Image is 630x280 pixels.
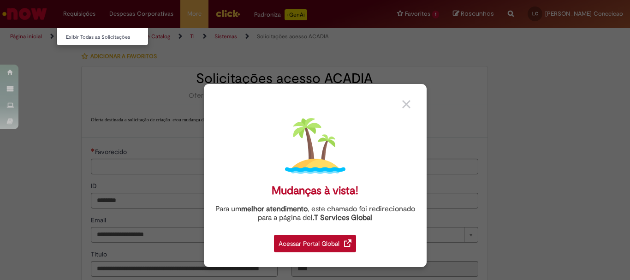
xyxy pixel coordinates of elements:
a: I.T Services Global [311,208,372,222]
a: Acessar Portal Global [274,230,356,252]
a: Exibir Todas as Solicitações [57,32,158,42]
img: redirect_link.png [344,239,351,247]
div: Para um , este chamado foi redirecionado para a página de [211,205,420,222]
ul: Requisições [56,28,149,45]
div: Acessar Portal Global [274,235,356,252]
img: close_button_grey.png [402,100,410,108]
div: Mudanças à vista! [272,184,358,197]
strong: melhor atendimento [241,204,308,214]
img: island.png [285,116,345,176]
